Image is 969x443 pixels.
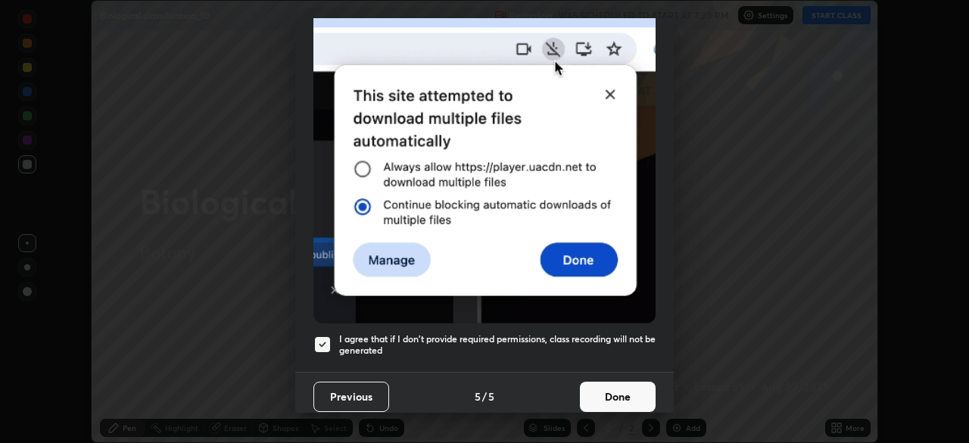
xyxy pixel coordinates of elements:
[482,388,487,404] h4: /
[475,388,481,404] h4: 5
[488,388,494,404] h4: 5
[313,382,389,412] button: Previous
[580,382,656,412] button: Done
[339,333,656,357] h5: I agree that if I don't provide required permissions, class recording will not be generated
